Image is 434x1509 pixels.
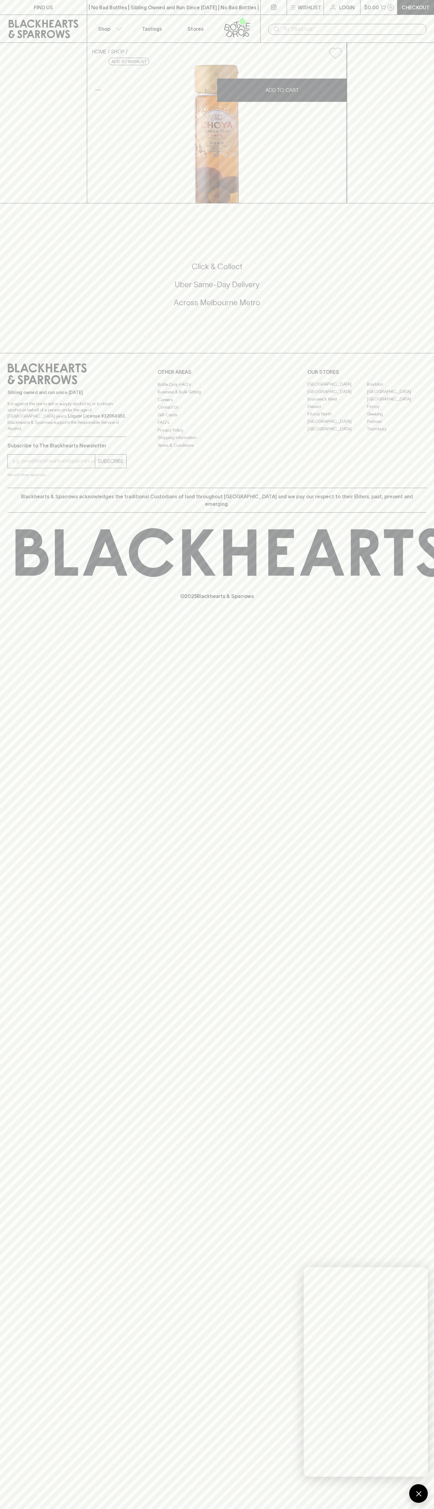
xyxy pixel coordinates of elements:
[266,86,299,94] p: ADD TO CART
[158,368,277,376] p: OTHER AREAS
[367,410,427,418] a: Geelong
[307,396,367,403] a: Brunswick West
[389,6,392,9] p: 0
[7,279,427,290] h5: Uber Same-Day Delivery
[402,4,430,11] p: Checkout
[158,396,277,403] a: Careers
[367,418,427,425] a: Prahran
[158,434,277,442] a: Shipping Information
[7,297,427,308] h5: Across Melbourne Metro
[187,25,204,33] p: Stores
[307,425,367,433] a: [GEOGRAPHIC_DATA]
[307,381,367,388] a: [GEOGRAPHIC_DATA]
[111,49,124,54] a: SHOP
[12,493,422,508] p: Blackhearts & Sparrows acknowledges the traditional Custodians of land throughout [GEOGRAPHIC_DAT...
[87,64,347,203] img: 19794.png
[34,4,53,11] p: FIND US
[158,442,277,449] a: Terms & Conditions
[142,25,162,33] p: Tastings
[307,418,367,425] a: [GEOGRAPHIC_DATA]
[367,425,427,433] a: Thornbury
[109,58,149,65] button: Add to wishlist
[367,403,427,410] a: Fitzroy
[7,237,427,341] div: Call to action block
[367,396,427,403] a: [GEOGRAPHIC_DATA]
[7,442,127,449] p: Subscribe to The Blackhearts Newsletter
[367,388,427,396] a: [GEOGRAPHIC_DATA]
[12,456,95,466] input: e.g. jane@blackheartsandsparrows.com.au
[364,4,379,11] p: $0.00
[174,15,217,43] a: Stores
[7,472,127,478] p: We will never spam you
[339,4,355,11] p: Login
[95,455,126,468] button: SUBSCRIBE
[130,15,174,43] a: Tastings
[7,261,427,272] h5: Click & Collect
[367,381,427,388] a: Braddon
[327,45,344,61] button: Add to wishlist
[68,414,125,419] strong: Liquor License #32064953
[98,457,124,465] p: SUBSCRIBE
[307,403,367,410] a: Elwood
[158,419,277,426] a: FAQ's
[158,381,277,388] a: Bottle Drop FAQ's
[298,4,321,11] p: Wishlist
[283,24,422,34] input: Try "Pinot noir"
[307,410,367,418] a: Fitzroy North
[217,79,347,102] button: ADD TO CART
[7,389,127,396] p: Sibling owned and run since [DATE]
[98,25,110,33] p: Shop
[92,49,106,54] a: HOME
[87,15,131,43] button: Shop
[158,426,277,434] a: Privacy Policy
[158,388,277,396] a: Business & Bulk Gifting
[307,388,367,396] a: [GEOGRAPHIC_DATA]
[158,411,277,419] a: Gift Cards
[307,368,427,376] p: OUR STORES
[158,404,277,411] a: Contact Us
[7,401,127,432] p: It is against the law to sell or supply alcohol to, or to obtain alcohol on behalf of a person un...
